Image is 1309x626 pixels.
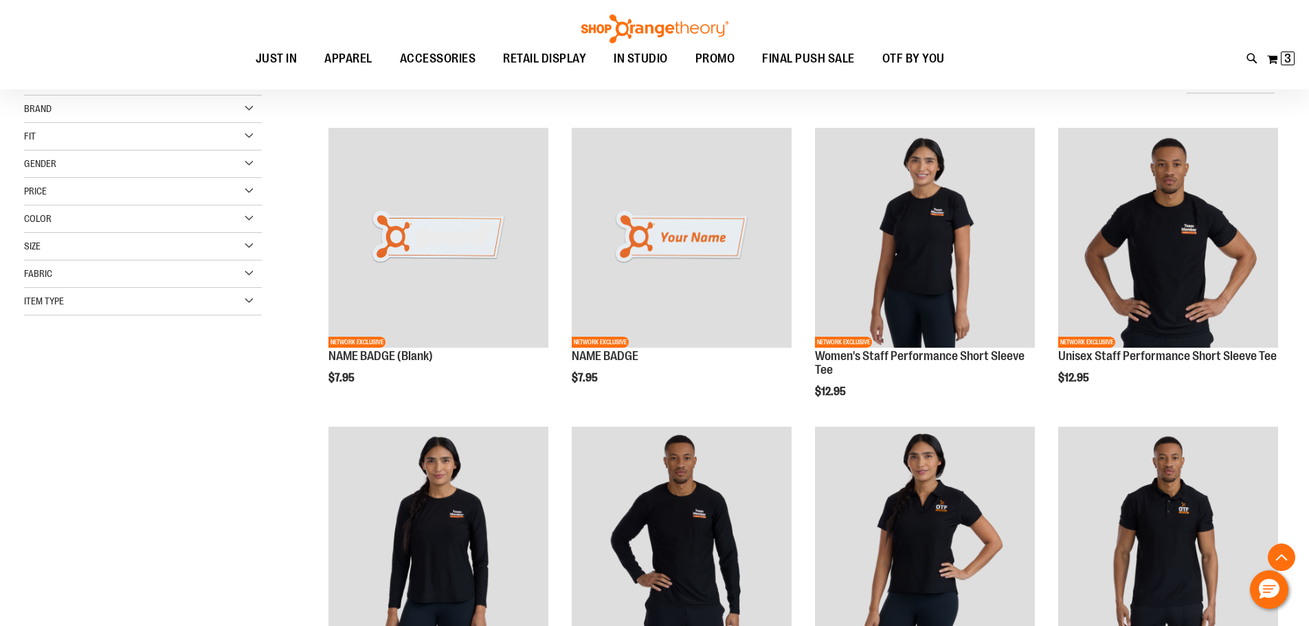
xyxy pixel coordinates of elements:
[24,241,41,251] span: Size
[1058,372,1091,384] span: $12.95
[400,43,476,74] span: ACCESSORIES
[386,43,490,75] a: ACCESSORIES
[328,128,548,348] img: NAME BADGE (Blank)
[322,121,555,419] div: product
[24,103,52,114] span: Brand
[24,213,52,224] span: Color
[24,158,56,169] span: Gender
[815,128,1035,348] img: Women's Staff Performance Short Sleeve Tee
[24,268,52,279] span: Fabric
[328,337,385,348] span: NETWORK EXCLUSIVE
[815,385,848,398] span: $12.95
[572,349,638,363] a: NAME BADGE
[882,43,945,74] span: OTF BY YOU
[328,349,433,363] a: NAME BADGE (Blank)
[328,128,548,350] a: NAME BADGE (Blank)NETWORK EXCLUSIVE
[808,121,1042,432] div: product
[815,337,872,348] span: NETWORK EXCLUSIVE
[815,128,1035,350] a: Women's Staff Performance Short Sleeve TeeNETWORK EXCLUSIVE
[24,295,64,306] span: Item Type
[1051,121,1285,419] div: product
[682,43,749,75] a: PROMO
[614,43,668,74] span: IN STUDIO
[503,43,586,74] span: RETAIL DISPLAY
[762,43,855,74] span: FINAL PUSH SALE
[242,43,311,75] a: JUST IN
[1058,128,1278,348] img: Unisex Staff Performance Short Sleeve Tee
[1058,349,1277,363] a: Unisex Staff Performance Short Sleeve Tee
[256,43,298,74] span: JUST IN
[815,349,1025,377] a: Women's Staff Performance Short Sleeve Tee
[748,43,869,75] a: FINAL PUSH SALE
[565,121,798,419] div: product
[572,372,600,384] span: $7.95
[572,337,629,348] span: NETWORK EXCLUSIVE
[328,372,357,384] span: $7.95
[869,43,959,75] a: OTF BY YOU
[311,43,386,75] a: APPAREL
[1250,570,1288,609] button: Hello, have a question? Let’s chat.
[1268,544,1295,571] button: Back To Top
[1058,128,1278,350] a: Unisex Staff Performance Short Sleeve TeeNETWORK EXCLUSIVE
[572,128,792,350] a: Product image for NAME BADGENETWORK EXCLUSIVE
[1284,52,1291,65] span: 3
[24,186,47,197] span: Price
[489,43,600,75] a: RETAIL DISPLAY
[1058,337,1115,348] span: NETWORK EXCLUSIVE
[572,128,792,348] img: Product image for NAME BADGE
[695,43,735,74] span: PROMO
[579,14,730,43] img: Shop Orangetheory
[600,43,682,74] a: IN STUDIO
[24,131,36,142] span: Fit
[324,43,372,74] span: APPAREL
